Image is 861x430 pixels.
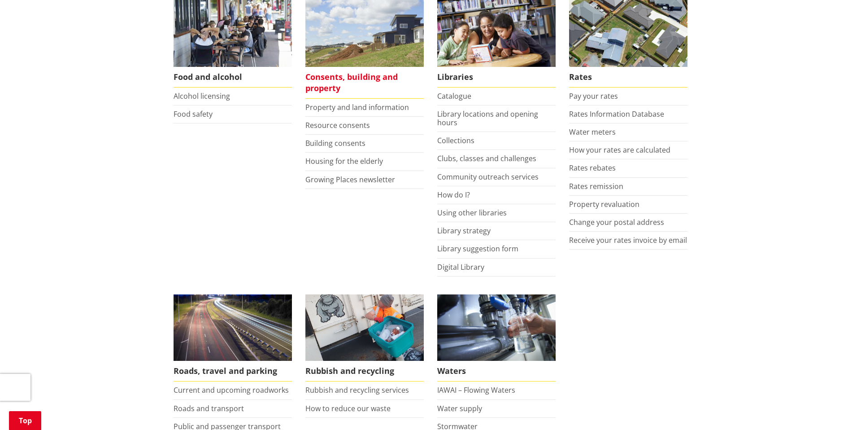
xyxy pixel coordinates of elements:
a: How do I? [437,190,470,200]
a: How to reduce our waste [305,404,391,413]
span: Roads, travel and parking [174,361,292,382]
a: Water meters [569,127,616,137]
a: Water supply [437,404,482,413]
a: Rates remission [569,181,623,191]
a: Alcohol licensing [174,91,230,101]
a: Clubs, classes and challenges [437,154,536,163]
span: Waters [437,361,556,382]
a: Library strategy [437,226,491,236]
img: Roads, travel and parking [174,294,292,361]
a: Library locations and opening hours [437,109,538,127]
a: Growing Places newsletter [305,175,395,184]
span: Libraries [437,67,556,88]
a: Current and upcoming roadworks [174,385,289,395]
a: Community outreach services [437,172,539,182]
img: Water treatment [437,294,556,361]
span: Consents, building and property [305,67,424,99]
a: Library suggestion form [437,244,518,254]
a: Property and land information [305,102,409,112]
a: Rubbish and recycling services [305,385,409,395]
a: Housing for the elderly [305,156,383,166]
a: Using other libraries [437,208,507,218]
a: Roads and transport [174,404,244,413]
a: Change your postal address [569,217,664,227]
a: Rubbish and recycling [305,294,424,382]
a: How your rates are calculated [569,145,670,155]
a: Food safety [174,109,213,119]
img: Rubbish and recycling [305,294,424,361]
a: Pay your rates [569,91,618,101]
a: Catalogue [437,91,471,101]
a: Receive your rates invoice by email [569,235,687,245]
a: Building consents [305,138,365,148]
a: Roads, travel and parking Roads, travel and parking [174,294,292,382]
a: IAWAI – Flowing Waters [437,385,515,395]
span: Rates [569,67,687,88]
a: Waters [437,294,556,382]
a: Rates Information Database [569,109,664,119]
a: Resource consents [305,120,370,130]
a: Property revaluation [569,199,639,209]
a: Top [9,411,41,430]
iframe: Messenger Launcher [820,392,852,425]
span: Rubbish and recycling [305,361,424,382]
span: Food and alcohol [174,67,292,88]
a: Rates rebates [569,163,616,173]
a: Digital Library [437,262,484,272]
a: Collections [437,136,474,145]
